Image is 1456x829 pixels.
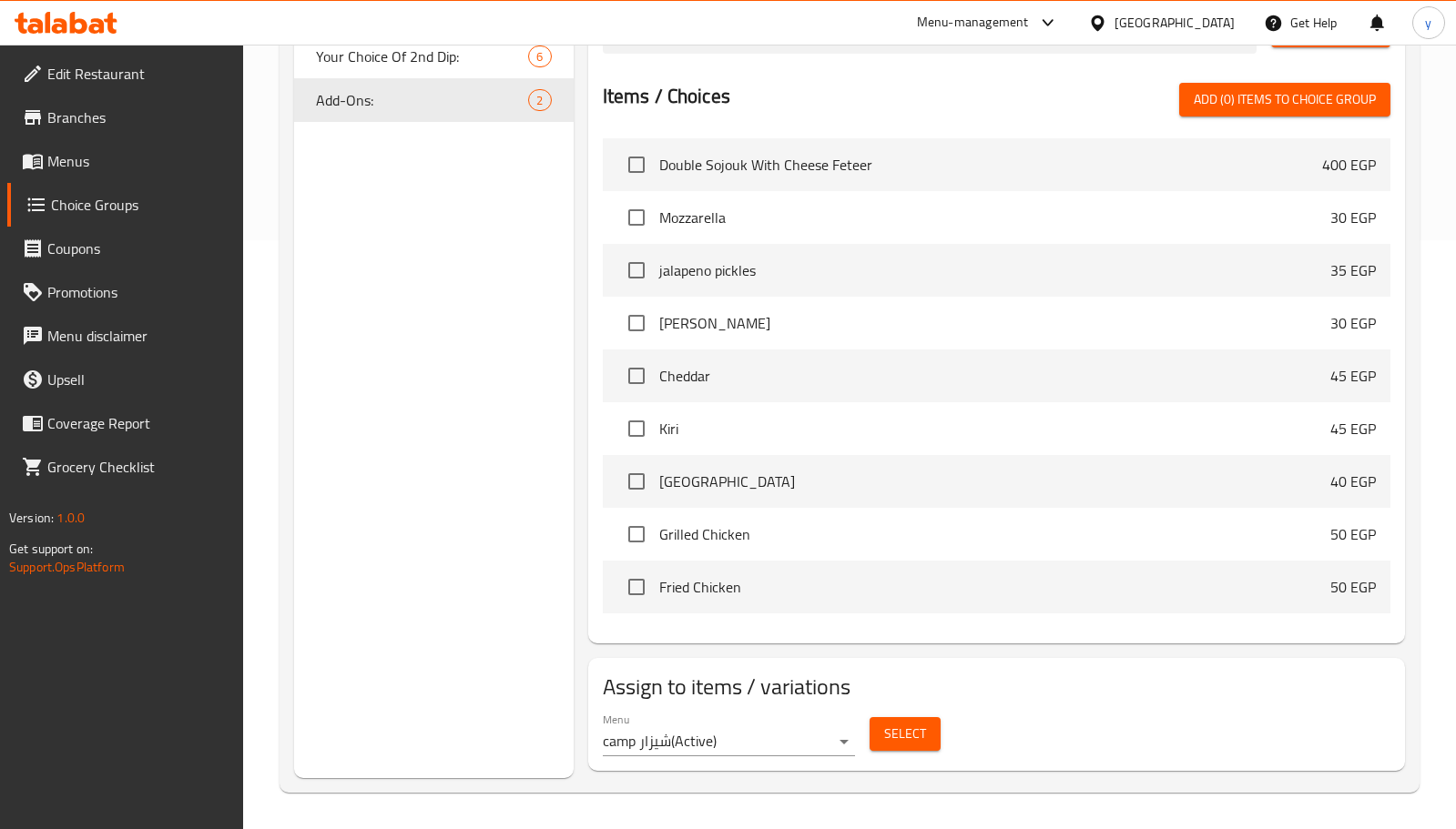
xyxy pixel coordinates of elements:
[9,537,93,561] span: Get support on:
[617,304,656,342] span: Select choice
[7,52,243,96] a: Edit Restaurant
[617,251,656,289] span: Select choice
[659,365,1330,387] span: Cheddar
[47,369,229,390] span: Upsell
[7,445,243,489] a: Grocery Checklist
[603,713,629,724] label: Menu
[7,96,243,139] a: Branches
[1115,13,1235,33] div: [GEOGRAPHIC_DATA]
[7,227,243,270] a: Coupons
[47,106,229,128] span: Branches
[659,312,1330,334] span: [PERSON_NAME]
[316,89,529,111] span: Add-Ons:
[47,412,229,434] span: Coverage Report
[294,35,574,78] div: Your Choice Of 2nd Dip:6
[659,207,1330,228] span: Mozzarella
[47,63,229,85] span: Edit Restaurant
[47,281,229,303] span: Promotions
[659,523,1330,545] span: Grilled Chicken
[47,150,229,172] span: Menus
[659,576,1330,598] span: Fried Chicken
[617,515,656,553] span: Select choice
[56,506,85,530] span: 1.0.0
[47,325,229,347] span: Menu disclaimer
[529,48,550,66] span: 6
[659,154,1322,176] span: Double Sojouk With Cheese Feteer
[870,717,941,751] button: Select
[617,568,656,606] span: Select choice
[47,238,229,259] span: Coupons
[617,409,656,448] span: Select choice
[528,89,551,111] div: Choices
[1330,312,1376,334] p: 30 EGP
[9,555,125,579] a: Support.OpsPlatform
[617,198,656,237] span: Select choice
[7,314,243,358] a: Menu disclaimer
[1425,13,1431,33] span: y
[7,358,243,401] a: Upsell
[617,357,656,395] span: Select choice
[617,462,656,500] span: Select choice
[528,45,551,67] div: Choices
[1330,259,1376,281] p: 35 EGP
[1330,207,1376,228] p: 30 EGP
[7,401,243,445] a: Coverage Report
[1330,365,1376,387] p: 45 EGP
[1322,154,1376,176] p: 400 EGP
[316,45,529,67] span: Your Choice Of 2nd Dip:
[7,270,243,314] a: Promotions
[7,139,243,183] a: Menus
[1194,88,1376,111] span: Add (0) items to choice group
[529,92,550,109] span: 2
[617,146,656,184] span: Select choice
[603,83,730,110] h2: Items / Choices
[1330,418,1376,440] p: 45 EGP
[659,418,1330,440] span: Kiri
[1330,523,1376,545] p: 50 EGP
[659,259,1330,281] span: jalapeno pickles
[7,183,243,227] a: Choice Groups
[603,727,856,756] div: camp شيزار(Active)
[603,672,1390,702] h2: Assign to items / variations
[9,506,54,530] span: Version:
[617,621,656,659] span: Select choice
[51,194,229,216] span: Choice Groups
[917,12,1029,34] div: Menu-management
[1330,470,1376,492] p: 40 EGP
[884,723,926,745] span: Select
[659,470,1330,492] span: [GEOGRAPHIC_DATA]
[294,78,574,122] div: Add-Ons:2
[1330,576,1376,598] p: 50 EGP
[47,456,229,478] span: Grocery Checklist
[1179,83,1390,116] button: Add (0) items to choice group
